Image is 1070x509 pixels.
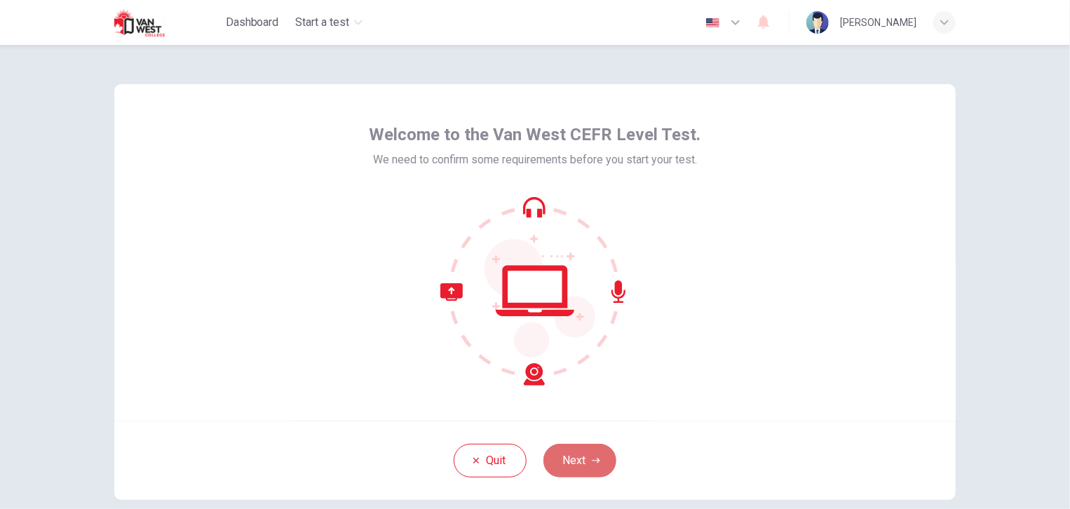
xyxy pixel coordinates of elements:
button: Quit [454,444,527,477]
span: Dashboard [226,14,279,31]
button: Next [543,444,616,477]
img: Van West logo [114,8,188,36]
span: We need to confirm some requirements before you start your test. [373,151,697,168]
span: Start a test [296,14,350,31]
a: Van West logo [114,8,220,36]
span: Welcome to the Van West CEFR Level Test. [370,123,701,146]
img: en [704,18,722,28]
img: Profile picture [806,11,829,34]
div: [PERSON_NAME] [840,14,916,31]
button: Start a test [290,10,368,35]
button: Dashboard [220,10,285,35]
